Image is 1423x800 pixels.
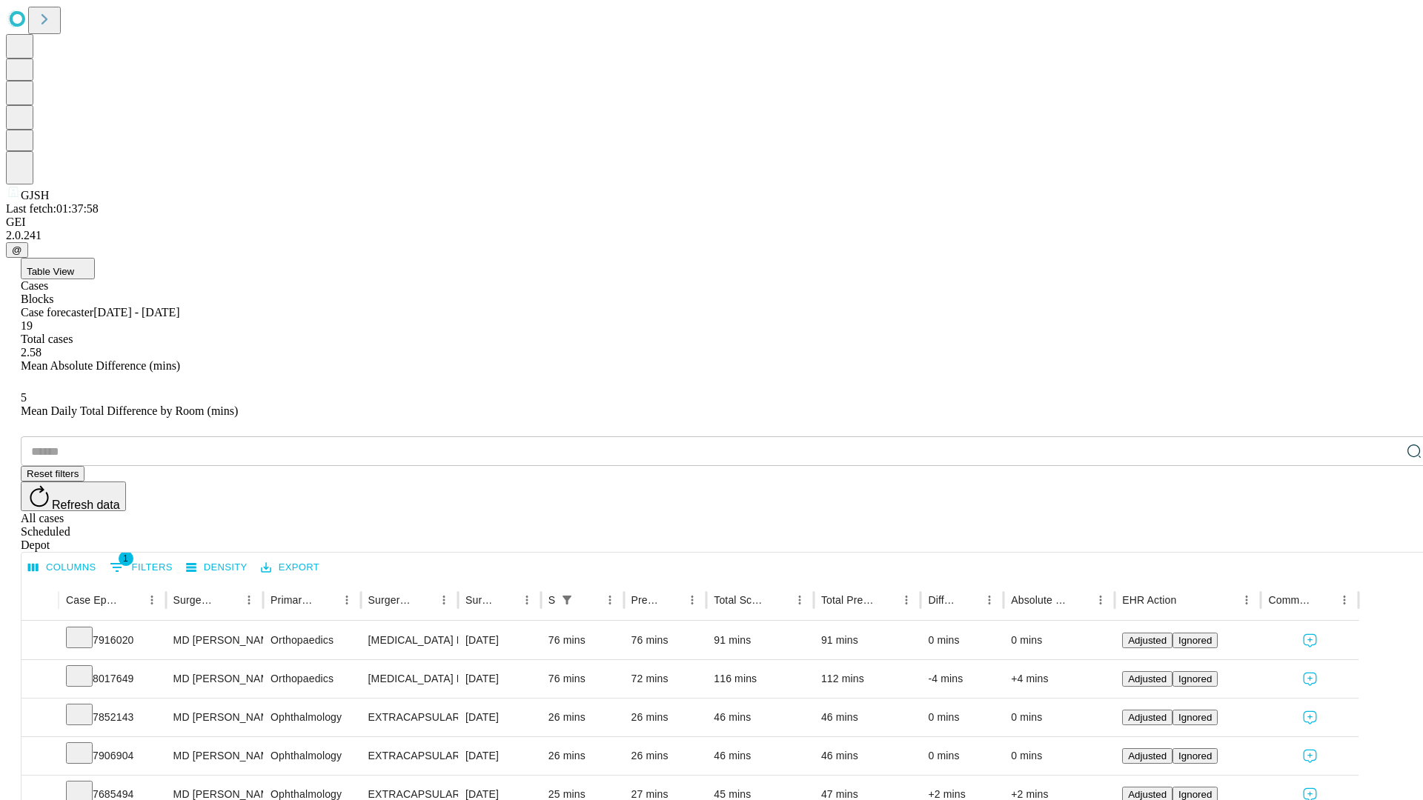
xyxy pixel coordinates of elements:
[1172,671,1218,687] button: Ignored
[368,699,451,736] div: EXTRACAPSULAR CATARACT REMOVAL WITH [MEDICAL_DATA]
[928,660,996,698] div: -4 mins
[413,590,434,610] button: Sort
[714,660,806,698] div: 116 mins
[6,202,99,215] span: Last fetch: 01:37:58
[821,594,875,606] div: Total Predicted Duration
[714,594,767,606] div: Total Scheduled Duration
[1178,750,1212,761] span: Ignored
[1122,633,1172,648] button: Adjusted
[548,699,617,736] div: 26 mins
[631,699,700,736] div: 26 mins
[896,590,917,610] button: Menu
[1122,748,1172,764] button: Adjusted
[557,590,577,610] div: 1 active filter
[1172,748,1218,764] button: Ignored
[271,737,353,775] div: Ophthalmology
[21,481,126,511] button: Refresh data
[821,737,914,775] div: 46 mins
[1178,789,1212,800] span: Ignored
[1128,789,1167,800] span: Adjusted
[979,590,1000,610] button: Menu
[557,590,577,610] button: Show filters
[600,590,620,610] button: Menu
[21,189,49,201] span: GJSH
[21,319,33,332] span: 19
[769,590,789,610] button: Sort
[465,594,494,606] div: Surgery Date
[1178,712,1212,723] span: Ignored
[29,744,51,770] button: Expand
[821,621,914,659] div: 91 mins
[173,660,256,698] div: MD [PERSON_NAME] [PERSON_NAME]
[21,306,93,319] span: Case forecaster
[631,660,700,698] div: 72 mins
[1122,671,1172,687] button: Adjusted
[548,660,617,698] div: 76 mins
[21,359,180,372] span: Mean Absolute Difference (mins)
[1178,673,1212,684] span: Ignored
[875,590,896,610] button: Sort
[1128,750,1167,761] span: Adjusted
[106,556,176,579] button: Show filters
[336,590,357,610] button: Menu
[1011,737,1107,775] div: 0 mins
[928,621,996,659] div: 0 mins
[1128,712,1167,723] span: Adjusted
[1011,660,1107,698] div: +4 mins
[714,737,806,775] div: 46 mins
[21,333,73,345] span: Total cases
[821,660,914,698] div: 112 mins
[579,590,600,610] button: Sort
[1172,633,1218,648] button: Ignored
[1011,699,1107,736] div: 0 mins
[714,621,806,659] div: 91 mins
[631,621,700,659] div: 76 mins
[6,216,1417,229] div: GEI
[548,737,617,775] div: 26 mins
[12,244,22,256] span: @
[182,556,251,579] button: Density
[1172,710,1218,725] button: Ignored
[517,590,537,610] button: Menu
[631,594,660,606] div: Predicted In Room Duration
[316,590,336,610] button: Sort
[661,590,682,610] button: Sort
[29,705,51,731] button: Expand
[1128,635,1167,646] span: Adjusted
[119,551,133,566] span: 1
[6,229,1417,242] div: 2.0.241
[27,468,79,479] span: Reset filters
[66,737,159,775] div: 7906904
[1128,673,1167,684] span: Adjusted
[465,737,534,775] div: [DATE]
[928,594,957,606] div: Difference
[173,737,256,775] div: MD [PERSON_NAME]
[465,660,534,698] div: [DATE]
[368,621,451,659] div: [MEDICAL_DATA] MEDIAL OR LATERAL MENISCECTOMY
[1268,594,1311,606] div: Comments
[714,699,806,736] div: 46 mins
[1090,590,1111,610] button: Menu
[368,660,451,698] div: [MEDICAL_DATA] MEDIAL OR LATERAL MENISCECTOMY
[368,594,411,606] div: Surgery Name
[24,556,100,579] button: Select columns
[66,621,159,659] div: 7916020
[29,667,51,693] button: Expand
[142,590,162,610] button: Menu
[239,590,259,610] button: Menu
[173,699,256,736] div: MD [PERSON_NAME]
[958,590,979,610] button: Sort
[1011,594,1068,606] div: Absolute Difference
[434,590,454,610] button: Menu
[548,594,555,606] div: Scheduled In Room Duration
[789,590,810,610] button: Menu
[93,306,179,319] span: [DATE] - [DATE]
[271,621,353,659] div: Orthopaedics
[1334,590,1355,610] button: Menu
[496,590,517,610] button: Sort
[465,699,534,736] div: [DATE]
[21,346,42,359] span: 2.58
[21,404,238,417] span: Mean Daily Total Difference by Room (mins)
[271,594,314,606] div: Primary Service
[1122,594,1176,606] div: EHR Action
